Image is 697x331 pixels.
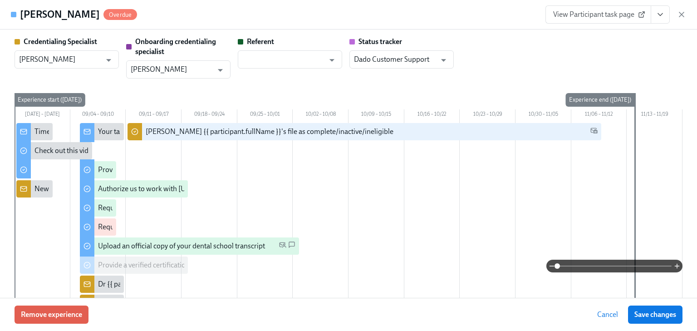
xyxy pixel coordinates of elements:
button: Save changes [628,306,682,324]
span: Cancel [597,310,618,319]
strong: Onboarding credentialing specialist [135,37,216,56]
div: Authorize us to work with [US_STATE] on your behalf [98,184,260,194]
button: Open [325,53,339,67]
div: [DATE] – [DATE] [15,109,70,121]
div: Dr {{ participant.fullName }} sent [US_STATE] licensing requirements [98,279,310,289]
div: Check out this video to learn more about the OCC [34,146,186,156]
div: 10/02 – 10/08 [293,109,348,121]
div: 10/23 – 10/29 [460,109,515,121]
span: Remove experience [21,310,82,319]
div: Upload an official copy of your dental school transcript [98,241,265,251]
span: SMS [288,241,295,252]
div: 11/13 – 11/19 [627,109,682,121]
span: Save changes [634,310,676,319]
div: 09/11 – 09/17 [126,109,182,121]
button: Cancel [591,306,624,324]
span: Overdue [103,11,137,18]
strong: Status tracker [358,37,402,46]
h4: [PERSON_NAME] [20,8,100,21]
div: Experience end ([DATE]) [565,93,635,107]
div: Time to begin your [US_STATE] license application [34,127,189,137]
div: Your tailored to-do list for [US_STATE] licensing process [98,127,269,137]
button: Open [102,53,116,67]
div: 10/16 – 10/22 [404,109,460,121]
div: 10/09 – 10/15 [348,109,404,121]
div: Request proof of your {{ participant.regionalExamPassed }} test scores [98,203,315,213]
div: [PERSON_NAME] {{ participant.fullName }}'s file as complete/inactive/ineligible [146,127,393,137]
span: Work Email [590,127,598,137]
span: View Participant task page [553,10,643,19]
span: Personal Email [279,241,286,252]
div: Request your JCDNE scores [98,222,184,232]
div: Provide us with some extra info for the [US_STATE] state application [98,165,306,175]
button: View task page [651,5,670,24]
strong: Referent [247,37,274,46]
button: Open [213,63,227,77]
div: 09/25 – 10/01 [237,109,293,121]
strong: Credentialing Specialist [24,37,97,46]
div: 09/18 – 09/24 [182,109,237,121]
div: 10/30 – 11/05 [515,109,571,121]
div: Experience start ([DATE]) [14,93,85,107]
div: 11/06 – 11/12 [571,109,627,121]
a: View Participant task page [545,5,651,24]
button: Remove experience [15,306,88,324]
div: 09/04 – 09/10 [70,109,126,121]
button: Open [437,53,451,67]
div: New doctor enrolled in OCC licensure process: {{ participant.fullName }} [34,184,257,194]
